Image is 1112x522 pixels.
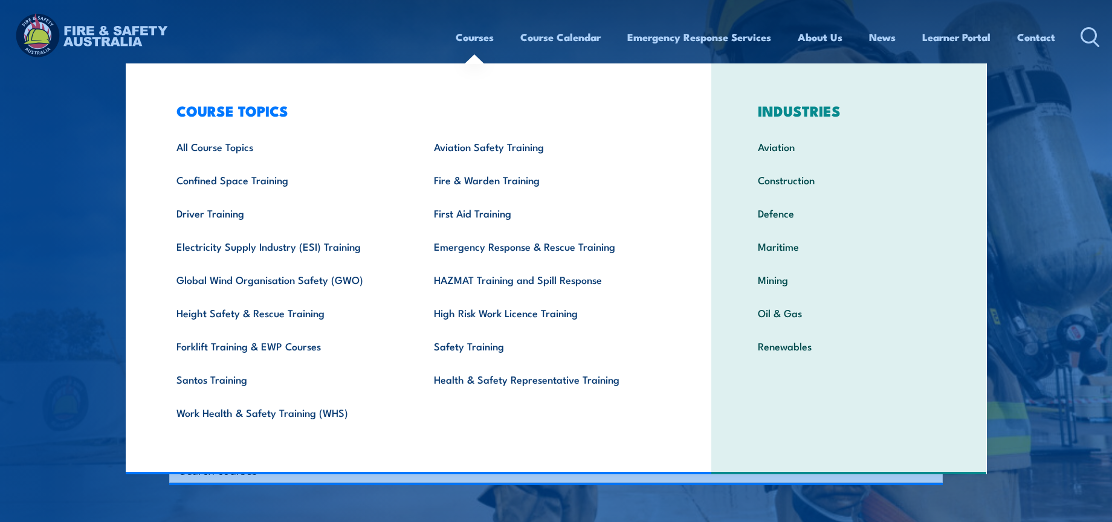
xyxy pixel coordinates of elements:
[1017,21,1055,53] a: Contact
[415,296,673,329] a: High Risk Work Licence Training
[869,21,896,53] a: News
[158,362,416,396] a: Santos Training
[415,163,673,196] a: Fire & Warden Training
[739,296,958,329] a: Oil & Gas
[158,396,416,429] a: Work Health & Safety Training (WHS)
[158,130,416,163] a: All Course Topics
[739,130,958,163] a: Aviation
[415,329,673,362] a: Safety Training
[456,21,494,53] a: Courses
[158,230,416,263] a: Electricity Supply Industry (ESI) Training
[739,196,958,230] a: Defence
[158,163,416,196] a: Confined Space Training
[739,230,958,263] a: Maritime
[415,196,673,230] a: First Aid Training
[739,263,958,296] a: Mining
[158,196,416,230] a: Driver Training
[158,296,416,329] a: Height Safety & Rescue Training
[627,21,771,53] a: Emergency Response Services
[158,329,416,362] a: Forklift Training & EWP Courses
[739,329,958,362] a: Renewables
[158,263,416,296] a: Global Wind Organisation Safety (GWO)
[415,230,673,263] a: Emergency Response & Rescue Training
[520,21,601,53] a: Course Calendar
[798,21,842,53] a: About Us
[739,102,958,119] h3: INDUSTRIES
[739,163,958,196] a: Construction
[158,102,674,119] h3: COURSE TOPICS
[415,263,673,296] a: HAZMAT Training and Spill Response
[415,130,673,163] a: Aviation Safety Training
[922,21,991,53] a: Learner Portal
[415,362,673,396] a: Health & Safety Representative Training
